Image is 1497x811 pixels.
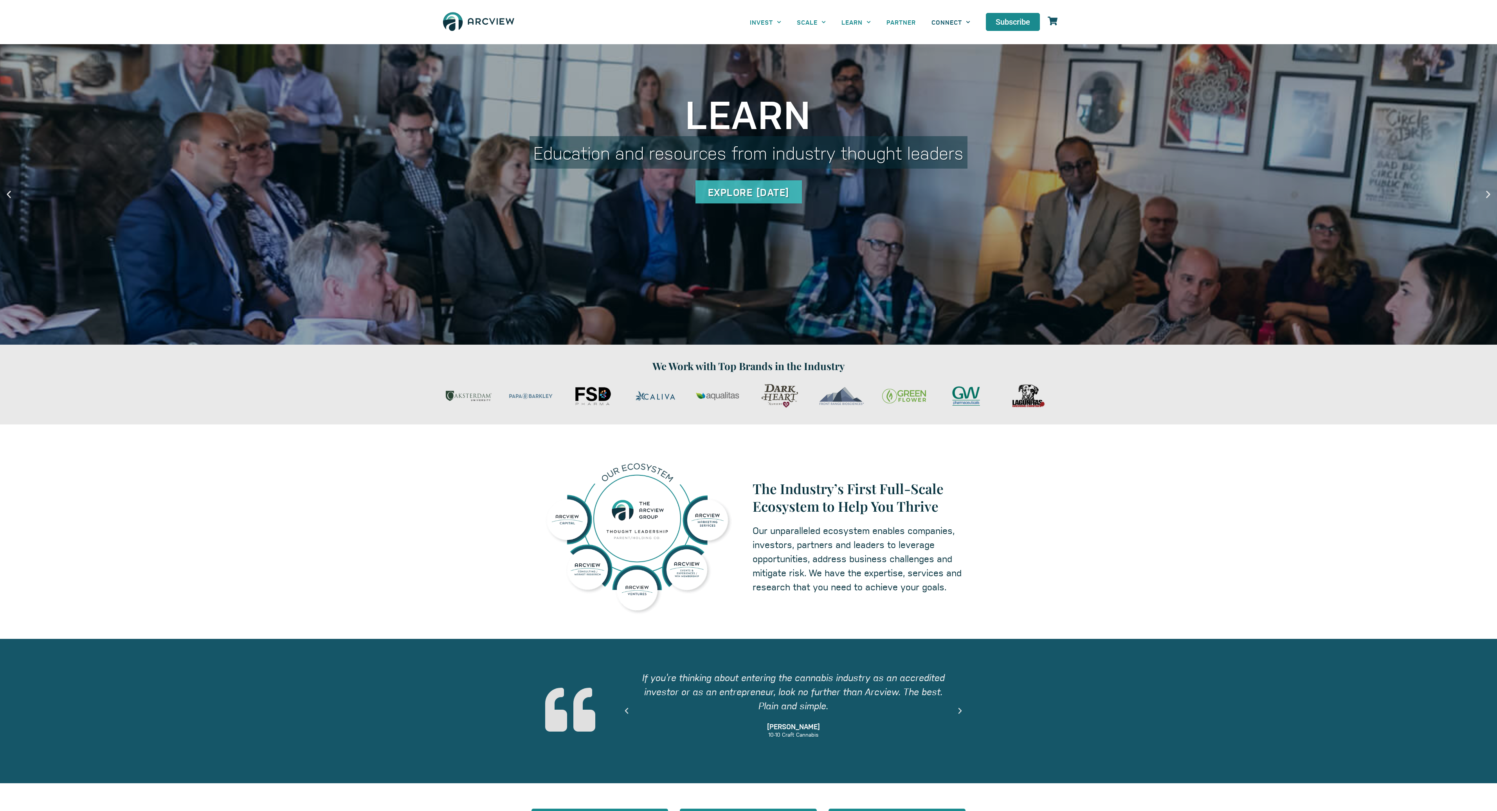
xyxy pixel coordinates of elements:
span: [PERSON_NAME] [767,722,820,731]
a: SCALE [789,13,834,31]
h1: The Industry’s First Full-Scale Ecosystem to Help You Thrive [753,480,968,515]
div: Oaksterdam University [440,381,498,411]
div: brand-dark-heart [751,381,809,411]
div: 13 / 22 [813,381,871,411]
span: Subscribe [996,18,1030,26]
div: Previous slide [623,707,631,715]
h1: We Work with Top Brands in the Industry [440,358,1058,374]
div: 10 / 22 [626,381,685,411]
span: 10-10 Craft Cannabis [767,730,820,737]
div: If you’re thinking about entering the cannabis industry as an accredited investor or as an entrep... [634,670,952,712]
nav: Menu [742,13,978,31]
div: Next slide [956,707,964,715]
div: FSD Pharma 125x75 [564,381,622,411]
div: Next slide [1483,189,1493,199]
a: LEARN [834,13,879,31]
a: INVEST [742,13,789,31]
div: Caliva 125x75 [626,381,685,411]
a: Subscribe [986,13,1040,31]
div: Papa & Barkley 125x75 [502,381,560,411]
div: 9 / 22 [564,381,622,411]
div: Explore [DATE] [695,180,802,203]
div: Slides [440,381,1058,411]
div: 12 / 22 [751,381,809,411]
div: 16 / 22 [1000,381,1058,411]
div: Learn [530,93,967,132]
div: brand-gw-pharmaceuticals [937,381,996,411]
div: Previous slide [4,189,14,199]
div: 14 / 22 [875,381,933,411]
div: brand-green-flower [875,381,933,411]
div: brand-aqualitas [688,381,747,411]
div: 1 / 7 [627,662,960,760]
div: 15 / 22 [937,381,996,411]
div: 11 / 22 [688,381,747,411]
img: The Arcview Group [440,8,518,36]
div: brand-front-range-biosciences [813,381,871,411]
div: Slides [627,662,960,760]
div: Education and resources from industry thought leaders [530,136,967,169]
div: 8 / 22 [502,381,560,411]
div: brand-lagunitas [1000,381,1058,411]
a: CONNECT [924,13,978,31]
a: PARTNER [879,13,924,31]
p: Our unparalleled ecosystem enables companies, investors, partners and leaders to leverage opportu... [753,523,968,593]
div: 7 / 22 [440,381,498,411]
